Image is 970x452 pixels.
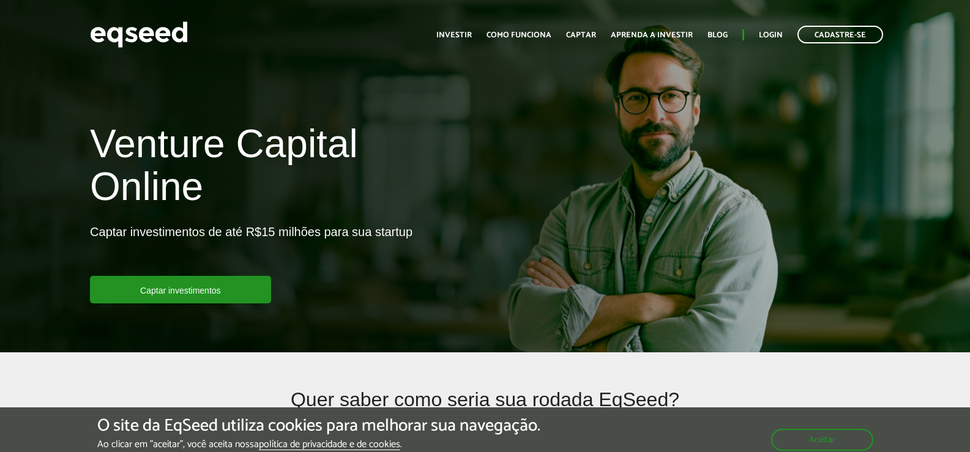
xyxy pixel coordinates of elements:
h2: Quer saber como seria sua rodada EqSeed? [171,389,799,429]
a: política de privacidade e de cookies [259,440,400,450]
a: Blog [707,31,728,39]
a: Captar [566,31,596,39]
p: Captar investimentos de até R$15 milhões para sua startup [90,224,412,276]
h1: Venture Capital Online [90,122,476,215]
img: EqSeed [90,18,188,51]
a: Login [759,31,783,39]
p: Ao clicar em "aceitar", você aceita nossa . [97,439,540,450]
h5: O site da EqSeed utiliza cookies para melhorar sua navegação. [97,417,540,435]
a: Captar investimentos [90,276,271,303]
a: Aprenda a investir [611,31,693,39]
button: Aceitar [771,429,873,451]
a: Investir [436,31,472,39]
a: Como funciona [487,31,551,39]
a: Cadastre-se [797,26,883,43]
